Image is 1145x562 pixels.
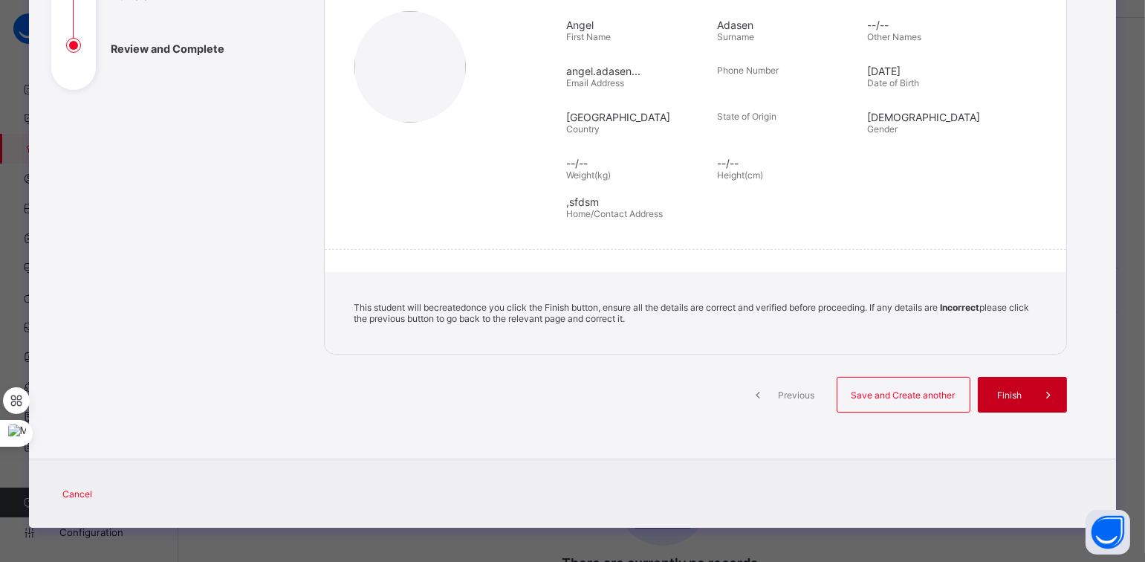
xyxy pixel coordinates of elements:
[566,208,663,219] span: Home/Contact Address
[867,19,1011,31] span: --/--
[867,65,1011,77] span: [DATE]
[989,390,1031,401] span: Finish
[717,65,779,76] span: Phone Number
[566,196,1044,208] span: ,sfdsm
[941,302,980,313] b: Incorrect
[717,19,860,31] span: Adasen
[717,31,754,42] span: Surname
[566,157,710,169] span: --/--
[849,390,959,401] span: Save and Create another
[776,390,817,401] span: Previous
[566,111,710,123] span: [GEOGRAPHIC_DATA]
[717,157,860,169] span: --/--
[566,123,600,135] span: Country
[1086,510,1130,555] button: Open asap
[566,77,624,88] span: Email Address
[354,302,1030,324] span: This student will be created once you click the Finish button, ensure all the details are correct...
[717,169,763,181] span: Height(cm)
[566,19,710,31] span: Angel
[566,65,710,77] span: angel.adasen...
[867,123,898,135] span: Gender
[62,488,92,500] span: Cancel
[867,77,919,88] span: Date of Birth
[566,31,611,42] span: First Name
[867,31,921,42] span: Other Names
[566,169,611,181] span: Weight(kg)
[717,111,776,122] span: State of Origin
[867,111,1011,123] span: [DEMOGRAPHIC_DATA]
